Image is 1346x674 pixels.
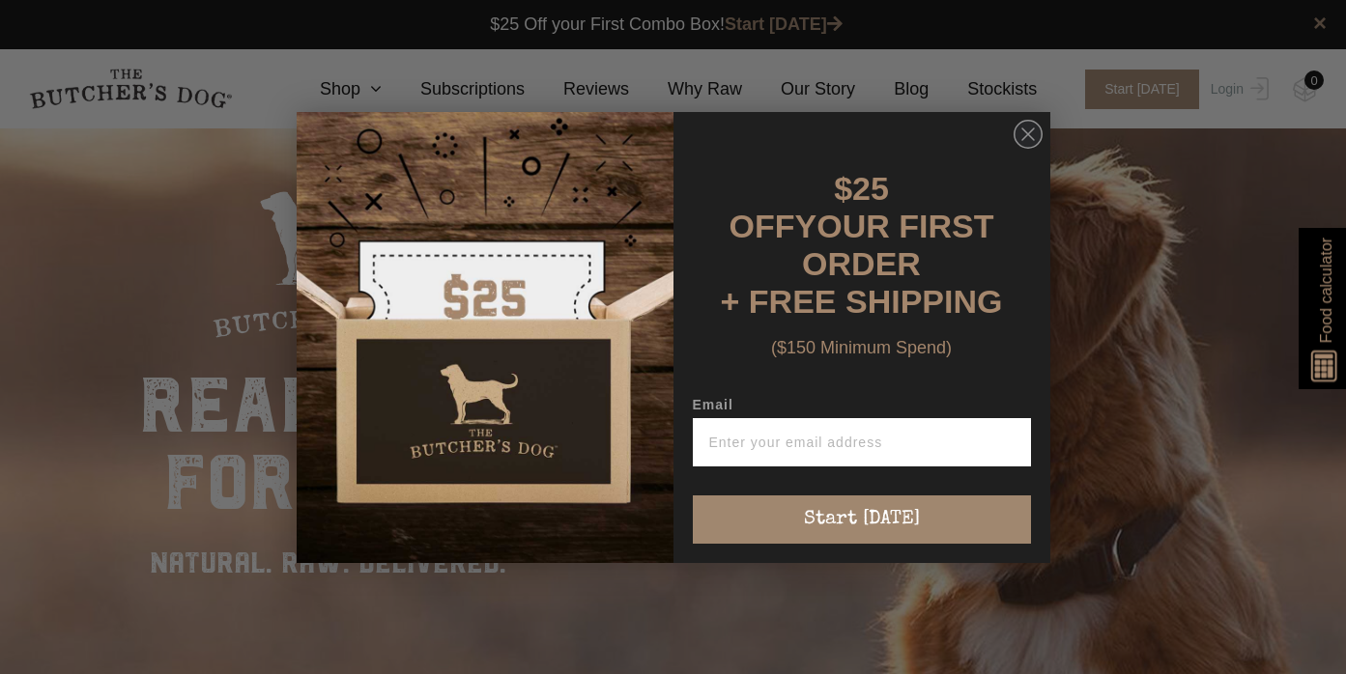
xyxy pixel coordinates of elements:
label: Email [693,397,1031,418]
span: $25 OFF [730,170,889,244]
button: Start [DATE] [693,495,1031,544]
input: Enter your email address [693,418,1031,466]
button: Close dialog [1014,120,1043,149]
span: YOUR FIRST ORDER + FREE SHIPPING [721,208,1003,320]
img: d0d537dc-5429-4832-8318-9955428ea0a1.jpeg [297,112,673,563]
span: Food calculator [1314,238,1337,343]
span: ($150 Minimum Spend) [771,338,952,357]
